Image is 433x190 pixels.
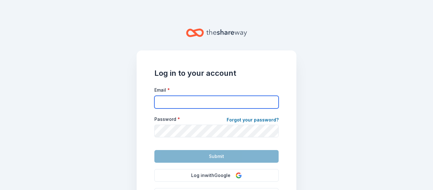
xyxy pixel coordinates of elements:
[154,87,170,93] label: Email
[154,169,279,182] button: Log inwithGoogle
[227,116,279,125] a: Forgot your password?
[236,172,242,179] img: Google Logo
[154,68,279,78] h1: Log in to your account
[186,25,247,40] a: Home
[154,116,180,122] label: Password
